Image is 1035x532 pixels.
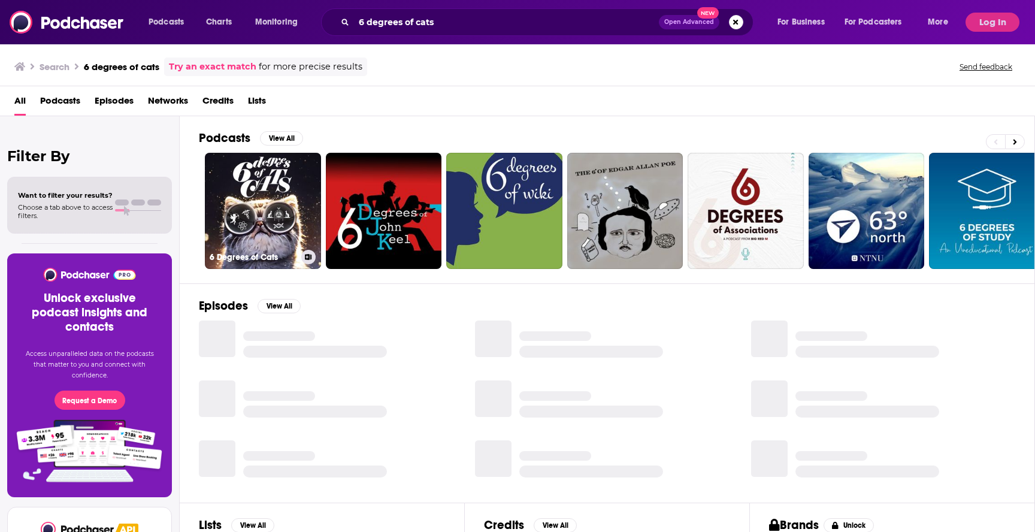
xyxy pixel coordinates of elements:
button: Send feedback [956,62,1016,72]
button: open menu [919,13,963,32]
a: Podcasts [40,91,80,116]
span: Want to filter your results? [18,191,113,199]
span: Podcasts [149,14,184,31]
a: Try an exact match [169,60,256,74]
h2: Podcasts [199,131,250,146]
a: Charts [198,13,239,32]
a: EpisodesView All [199,298,301,313]
a: Credits [202,91,234,116]
h3: Search [40,61,69,72]
button: Log In [966,13,1019,32]
p: Access unparalleled data on the podcasts that matter to you and connect with confidence. [22,349,158,381]
span: Open Advanced [664,19,714,25]
button: View All [258,299,301,313]
img: Podchaser - Follow, Share and Rate Podcasts [43,268,137,282]
button: Request a Demo [55,391,125,410]
button: Open AdvancedNew [659,15,719,29]
a: Lists [248,91,266,116]
a: All [14,91,26,116]
span: Charts [206,14,232,31]
a: PodcastsView All [199,131,303,146]
span: Monitoring [255,14,298,31]
h3: Unlock exclusive podcast insights and contacts [22,291,158,334]
button: open menu [140,13,199,32]
h3: 6 degrees of cats [84,61,159,72]
a: Networks [148,91,188,116]
span: New [697,7,719,19]
h2: Episodes [199,298,248,313]
h2: Filter By [7,147,172,165]
span: More [928,14,948,31]
div: Search podcasts, credits, & more... [332,8,765,36]
input: Search podcasts, credits, & more... [354,13,659,32]
img: Podchaser - Follow, Share and Rate Podcasts [10,11,125,34]
button: View All [260,131,303,146]
span: Choose a tab above to access filters. [18,203,113,220]
img: Pro Features [13,419,167,483]
h3: 6 Degrees of Cats [210,252,296,262]
a: Episodes [95,91,134,116]
span: For Podcasters [845,14,902,31]
a: 6 Degrees of Cats [205,153,321,269]
button: open menu [247,13,313,32]
button: open menu [769,13,840,32]
button: open menu [837,13,919,32]
span: for more precise results [259,60,362,74]
span: For Business [777,14,825,31]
